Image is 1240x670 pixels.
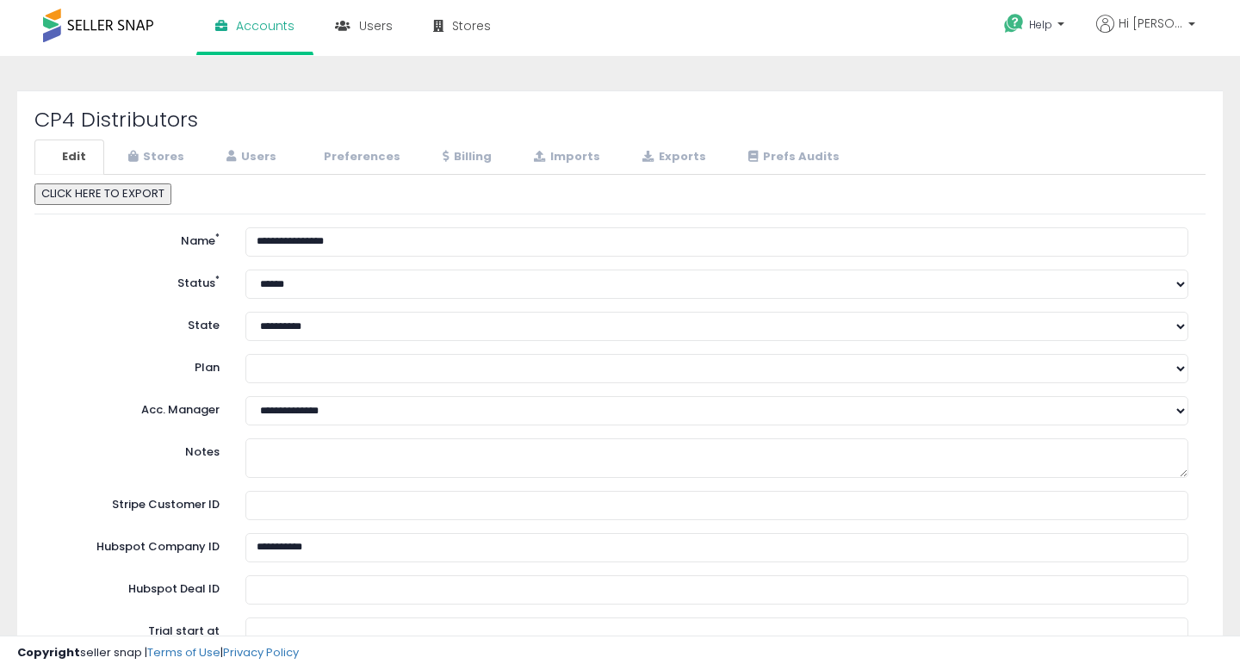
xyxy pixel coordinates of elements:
label: State [39,312,232,334]
span: Stores [452,17,491,34]
a: Hi [PERSON_NAME] [1096,15,1195,53]
label: Plan [39,354,232,376]
label: Acc. Manager [39,396,232,419]
label: Stripe Customer ID [39,491,232,513]
div: seller snap | | [17,645,299,661]
span: Hi [PERSON_NAME] [1119,15,1183,32]
a: Billing [420,140,510,175]
span: Help [1029,17,1052,32]
label: Trial start at [39,617,232,640]
a: Users [204,140,294,175]
a: Imports [512,140,618,175]
span: Accounts [236,17,294,34]
a: Edit [34,140,104,175]
label: Hubspot Deal ID [39,575,232,598]
label: Status [39,270,232,292]
a: Exports [620,140,724,175]
label: Notes [39,438,232,461]
label: Hubspot Company ID [39,533,232,555]
a: Stores [106,140,202,175]
button: CLICK HERE TO EXPORT [34,183,171,205]
label: Name [39,227,232,250]
a: Preferences [296,140,418,175]
a: Privacy Policy [223,644,299,661]
strong: Copyright [17,644,80,661]
a: Prefs Audits [726,140,858,175]
a: Terms of Use [147,644,220,661]
h2: CP4 Distributors [34,109,1206,131]
span: Users [359,17,393,34]
i: Get Help [1003,13,1025,34]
